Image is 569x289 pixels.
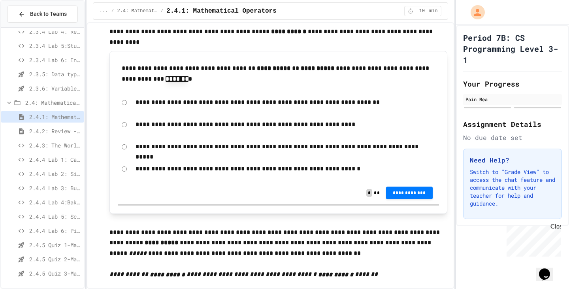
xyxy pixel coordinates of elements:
span: 2.4.4 Lab 1: Calculator Fix [29,155,81,164]
span: 2.4: Mathematical Operators [117,8,158,14]
span: Back to Teams [30,10,67,18]
span: 2.4.4 Lab 2: Simple Calculator [29,170,81,178]
span: 2.3.6: Variables-Quiz [29,84,81,93]
iframe: chat widget [536,257,561,281]
iframe: chat widget [503,223,561,257]
span: ... [100,8,108,14]
h1: Period 7B: CS Programming Level 3-1 [463,32,562,65]
span: 2.4.5 Quiz 1-Mathematical Operators [29,241,81,249]
span: 2.4.3: The World's Worst [PERSON_NAME] Market [29,141,81,149]
span: 10 [416,8,428,14]
span: min [429,8,438,14]
span: 2.4.4 Lab 5: Score Calculator [29,212,81,221]
h2: Assignment Details [463,119,562,130]
h2: Your Progress [463,78,562,89]
span: / [111,8,114,14]
span: 2.3.4 Lab 6: Inventory Organizer [29,56,81,64]
div: No due date set [463,133,562,142]
span: 2.4.2: Review - Mathematical Operators [29,127,81,135]
div: My Account [462,3,487,21]
span: 2.4.4 Lab 4:Bakery Price Calculator [29,198,81,206]
div: Pain Mea [465,96,560,103]
button: Back to Teams [7,6,78,23]
span: 2.4.1: Mathematical Operators [29,113,81,121]
span: 2.4.4 Lab 6: Pizza Order Calculator [29,227,81,235]
span: 2.4.5 Quiz 3-Mathematical Operators [29,269,81,278]
span: 2.4.1: Mathematical Operators [166,6,276,16]
span: 2.3.5: Data types-Quiz [29,70,81,78]
h3: Need Help? [470,155,555,165]
span: / [160,8,163,14]
span: 2.4: Mathematical Operators [25,98,81,107]
div: Chat with us now!Close [3,3,55,50]
p: Switch to "Grade View" to access the chat feature and communicate with your teacher for help and ... [470,168,555,208]
span: 2.3.4 Lab 5:Student ID Scanner [29,42,81,50]
span: 2.4.4 Lab 3: Budget Tracker Fix [29,184,81,192]
span: 2.4.5 Quiz 2-Mathematical Operators [29,255,81,263]
span: 2.3.4 Lab 4: Recipe Calculator [29,27,81,36]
